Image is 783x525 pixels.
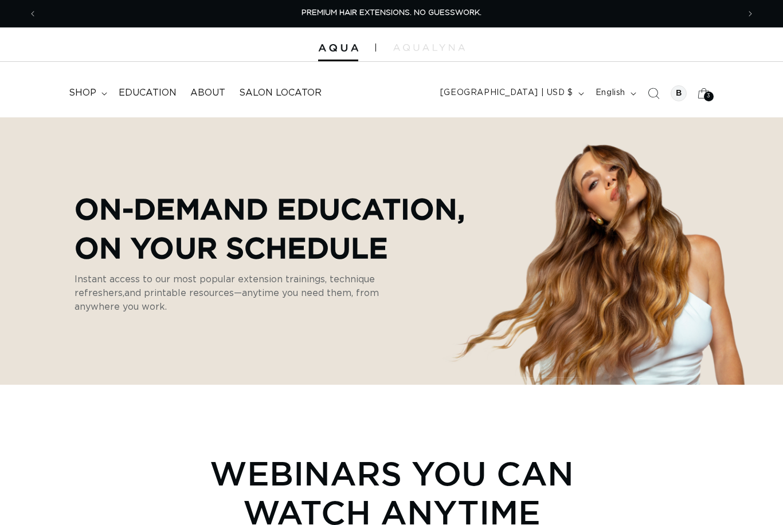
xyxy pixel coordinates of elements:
p: Instant access to our most popular extension trainings, technique refreshers,and printable resour... [75,273,407,314]
button: [GEOGRAPHIC_DATA] | USD $ [433,82,589,104]
a: Education [112,80,183,106]
span: Education [119,87,177,99]
span: About [190,87,225,99]
span: [GEOGRAPHIC_DATA] | USD $ [440,87,573,99]
p: On-Demand Education, On Your Schedule [75,189,465,267]
a: Salon Locator [232,80,328,106]
button: Previous announcement [20,3,45,25]
span: 3 [707,92,711,101]
span: English [596,87,625,99]
img: Aqua Hair Extensions [318,44,358,52]
summary: Search [641,81,666,106]
span: Salon Locator [239,87,322,99]
button: English [589,82,641,104]
button: Next announcement [738,3,763,25]
img: aqualyna.com [393,44,465,51]
summary: shop [62,80,112,106]
span: PREMIUM HAIR EXTENSIONS. NO GUESSWORK. [302,9,481,17]
span: shop [69,87,96,99]
a: About [183,80,232,106]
